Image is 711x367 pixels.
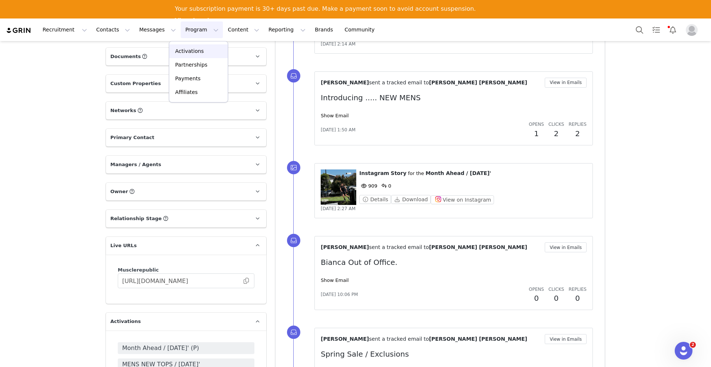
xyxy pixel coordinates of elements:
p: Introducing ..... NEW MENS [321,92,587,103]
a: Community [340,21,383,38]
span: [PERSON_NAME] [PERSON_NAME] [429,336,527,342]
h2: 0 [568,293,587,304]
img: placeholder-profile.jpg [686,24,698,36]
span: [PERSON_NAME] [321,336,369,342]
span: Documents [110,53,141,60]
div: Your subscription payment is 30+ days past due. Make a payment soon to avoid account suspension. [175,5,476,13]
span: Custom Properties [110,80,161,87]
span: [DATE] 1:50 AM [321,127,355,133]
button: Contacts [92,21,134,38]
p: Spring Sale / Exclusions [321,349,587,360]
span: Networks [110,107,136,114]
span: [PERSON_NAME] [321,80,369,85]
h2: 2 [548,128,564,139]
button: Download [391,195,431,204]
span: Owner [110,188,128,195]
iframe: Intercom live chat [675,342,692,360]
h2: 1 [529,128,544,139]
a: View on Instagram [431,197,494,202]
span: Instagram [359,170,389,176]
span: 0 [379,183,391,189]
span: [PERSON_NAME] [PERSON_NAME] [429,244,527,250]
h2: 0 [548,293,564,304]
span: Musclerepublic [118,267,159,273]
span: [DATE] 2:27 AM [321,206,355,211]
span: Clicks [548,287,564,292]
a: Brands [310,21,340,38]
button: View in Emails [545,78,587,88]
button: View in Emails [545,334,587,344]
span: [DATE] 10:06 PM [321,291,358,298]
button: View in Emails [545,242,587,252]
span: Opens [529,287,544,292]
span: Activations [110,318,141,325]
p: Bianca Out of Office. [321,257,587,268]
p: Partnerships [175,61,207,69]
span: Replies [568,122,587,127]
button: Program [181,21,223,38]
span: Story [391,170,406,176]
span: Clicks [548,122,564,127]
button: Search [631,21,648,38]
button: Profile [681,24,705,36]
button: Content [223,21,264,38]
button: Notifications [665,21,681,38]
button: View on Instagram [431,195,494,204]
a: Show Email [321,113,348,118]
body: Rich Text Area. Press ALT-0 for help. [6,6,304,14]
p: Payments [175,75,201,83]
p: ⁨ ⁩ ⁨ ⁩ for the ⁨ ⁩ [359,169,587,177]
span: sent a tracked email to [369,244,429,250]
span: [PERSON_NAME] [PERSON_NAME] [429,80,527,85]
button: Reporting [264,21,310,38]
span: [PERSON_NAME] [321,244,369,250]
span: Month Ahead / [DATE]' (P) [122,344,250,353]
span: Replies [568,287,587,292]
h2: 2 [568,128,587,139]
span: 2 [690,342,696,348]
a: Tasks [648,21,664,38]
a: Show Email [321,277,348,283]
span: Primary Contact [110,134,154,141]
span: sent a tracked email to [369,336,429,342]
button: Details [359,195,391,204]
span: Managers / Agents [110,161,161,168]
h2: 0 [529,293,544,304]
span: Relationship Stage [110,215,162,222]
span: [DATE] 2:14 AM [321,41,355,47]
span: Live URLs [110,242,137,249]
p: Activations [175,47,204,55]
span: Opens [529,122,544,127]
p: Affiliates [175,88,198,96]
button: Recruitment [38,21,91,38]
span: sent a tracked email to [369,80,429,85]
a: View Invoices [175,17,220,25]
span: 909 [359,183,377,189]
span: Month Ahead / [DATE]' [425,170,491,176]
img: grin logo [6,27,32,34]
button: Messages [135,21,180,38]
